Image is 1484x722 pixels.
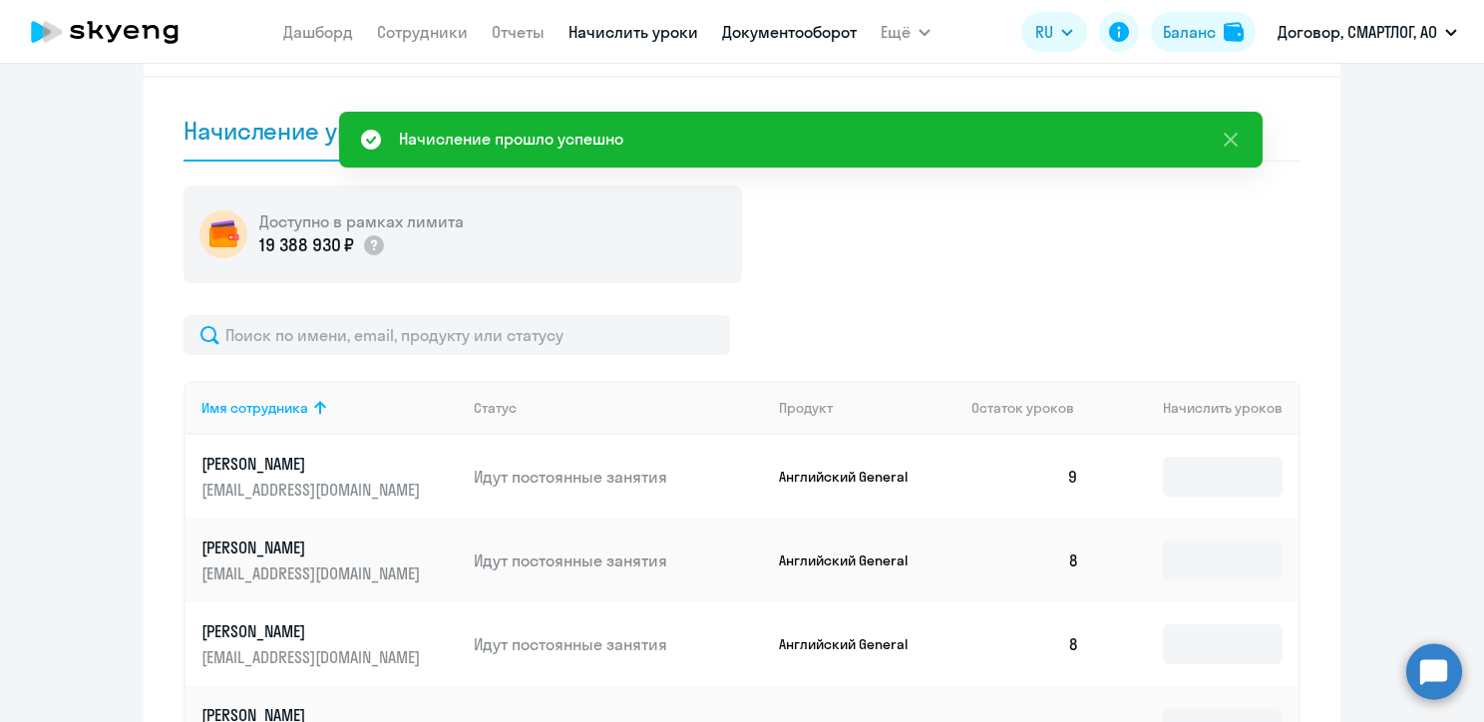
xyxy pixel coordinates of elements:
div: Баланс [1163,20,1216,44]
a: [PERSON_NAME][EMAIL_ADDRESS][DOMAIN_NAME] [201,620,458,668]
p: [EMAIL_ADDRESS][DOMAIN_NAME] [201,479,425,501]
span: Остаток уроков [971,399,1074,417]
td: 9 [955,435,1095,519]
p: Английский General [779,635,928,653]
span: Ещё [881,20,911,44]
a: [PERSON_NAME][EMAIL_ADDRESS][DOMAIN_NAME] [201,537,458,584]
div: Статус [474,399,517,417]
button: RU [1021,12,1087,52]
img: wallet-circle.png [199,210,247,258]
p: Договор, СМАРТЛОГ, АО [1278,20,1437,44]
p: Английский General [779,551,928,569]
div: Начисление прошло успешно [399,127,623,151]
div: Имя сотрудника [201,399,458,417]
div: Остаток уроков [971,399,1095,417]
div: Имя сотрудника [201,399,308,417]
a: Отчеты [492,22,545,42]
p: [EMAIL_ADDRESS][DOMAIN_NAME] [201,646,425,668]
a: Сотрудники [377,22,468,42]
div: Статус [474,399,763,417]
p: [PERSON_NAME] [201,453,425,475]
p: 19 388 930 ₽ [259,232,354,258]
p: [PERSON_NAME] [201,620,425,642]
a: [PERSON_NAME][EMAIL_ADDRESS][DOMAIN_NAME] [201,453,458,501]
button: Договор, СМАРТЛОГ, АО [1268,8,1467,56]
td: 8 [955,602,1095,686]
img: balance [1224,22,1244,42]
button: Балансbalance [1151,12,1256,52]
a: Дашборд [283,22,353,42]
div: Начисление уроков [184,115,404,147]
p: Идут постоянные занятия [474,549,763,571]
button: Ещё [881,12,930,52]
div: Продукт [779,399,956,417]
p: [PERSON_NAME] [201,537,425,558]
td: 8 [955,519,1095,602]
p: Идут постоянные занятия [474,466,763,488]
p: Идут постоянные занятия [474,633,763,655]
span: RU [1035,20,1053,44]
p: [EMAIL_ADDRESS][DOMAIN_NAME] [201,562,425,584]
th: Начислить уроков [1095,381,1298,435]
p: Английский General [779,468,928,486]
div: Продукт [779,399,833,417]
input: Поиск по имени, email, продукту или статусу [184,315,730,355]
a: Начислить уроки [568,22,698,42]
h5: Доступно в рамках лимита [259,210,464,232]
a: Документооборот [722,22,857,42]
